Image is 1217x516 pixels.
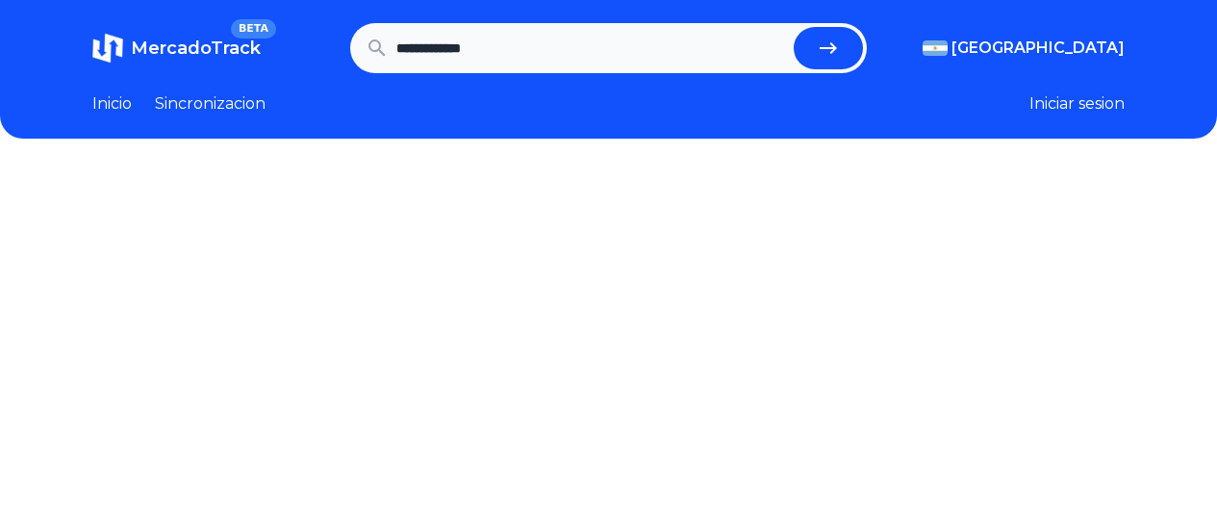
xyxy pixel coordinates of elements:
[231,19,276,39] span: BETA
[92,33,261,64] a: MercadoTrackBETA
[923,37,1125,60] button: [GEOGRAPHIC_DATA]
[951,37,1125,60] span: [GEOGRAPHIC_DATA]
[155,92,266,116] a: Sincronizacion
[92,33,123,64] img: MercadoTrack
[92,92,132,116] a: Inicio
[1029,92,1125,116] button: Iniciar sesion
[923,40,948,56] img: Argentina
[131,38,261,59] span: MercadoTrack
